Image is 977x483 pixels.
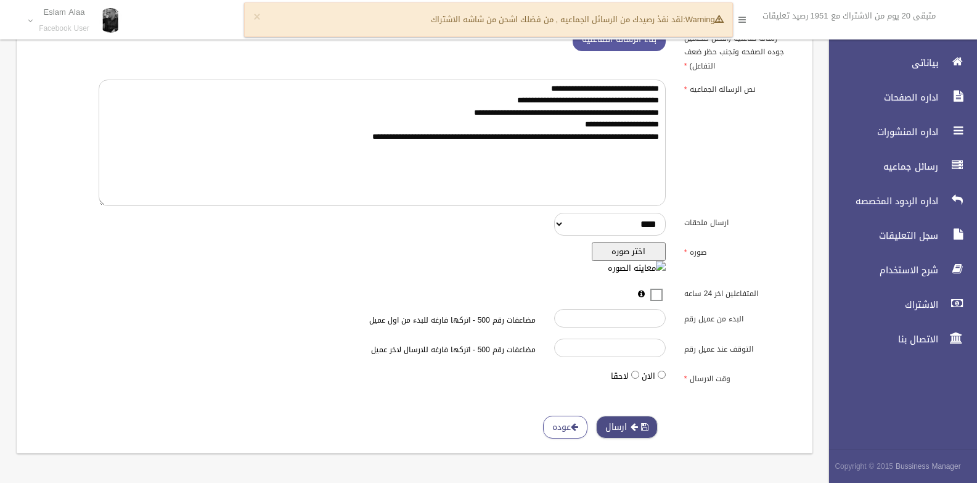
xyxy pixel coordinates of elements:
label: الان [642,369,655,384]
span: سجل التعليقات [819,229,942,242]
button: ارسال [596,416,658,439]
a: اداره المنشورات [819,118,977,146]
p: Eslam Alaa [39,7,89,17]
a: شرح الاستخدام [819,257,977,284]
span: شرح الاستخدام [819,264,942,276]
label: البدء من عميل رقم [675,309,805,326]
label: وقت الارسال [675,368,805,386]
span: اداره الردود المخصصه [819,195,942,207]
strong: Warning: [683,12,723,27]
label: التوقف عند عميل رقم [675,339,805,356]
a: سجل التعليقات [819,222,977,249]
label: المتفاعلين اخر 24 ساعه [675,283,805,300]
label: ارسال ملحقات [675,213,805,230]
label: صوره [675,242,805,260]
img: معاينه الصوره [608,261,666,276]
span: الاتصال بنا [819,333,942,345]
span: اداره الصفحات [819,91,942,104]
span: الاشتراك [819,299,942,311]
button: × [253,11,260,23]
label: رساله تفاعليه (افضل لتحسين جوده الصفحه وتجنب حظر ضعف التفاعل) [675,28,805,73]
h6: مضاعفات رقم 500 - اتركها فارغه للبدء من اول عميل [229,316,536,324]
button: اختر صوره [592,242,666,261]
h6: مضاعفات رقم 500 - اتركها فارغه للارسال لاخر عميل [229,346,536,354]
a: رسائل جماعيه [819,153,977,180]
div: لقد نفذ رصيدك من الرسائل الجماعيه , من فضلك اشحن من شاشه الاشتراك [244,2,733,37]
a: اداره الردود المخصصه [819,188,977,215]
a: بياناتى [819,49,977,76]
span: بياناتى [819,57,942,69]
span: اداره المنشورات [819,126,942,138]
a: عوده [543,416,587,439]
a: اداره الصفحات [819,84,977,111]
span: رسائل جماعيه [819,160,942,173]
a: الاتصال بنا [819,326,977,353]
label: لاحقا [611,369,629,384]
a: الاشتراك [819,291,977,318]
span: Copyright © 2015 [835,460,893,473]
strong: Bussiness Manager [896,460,961,473]
small: Facebook User [39,24,89,33]
label: نص الرساله الجماعيه [675,80,805,97]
